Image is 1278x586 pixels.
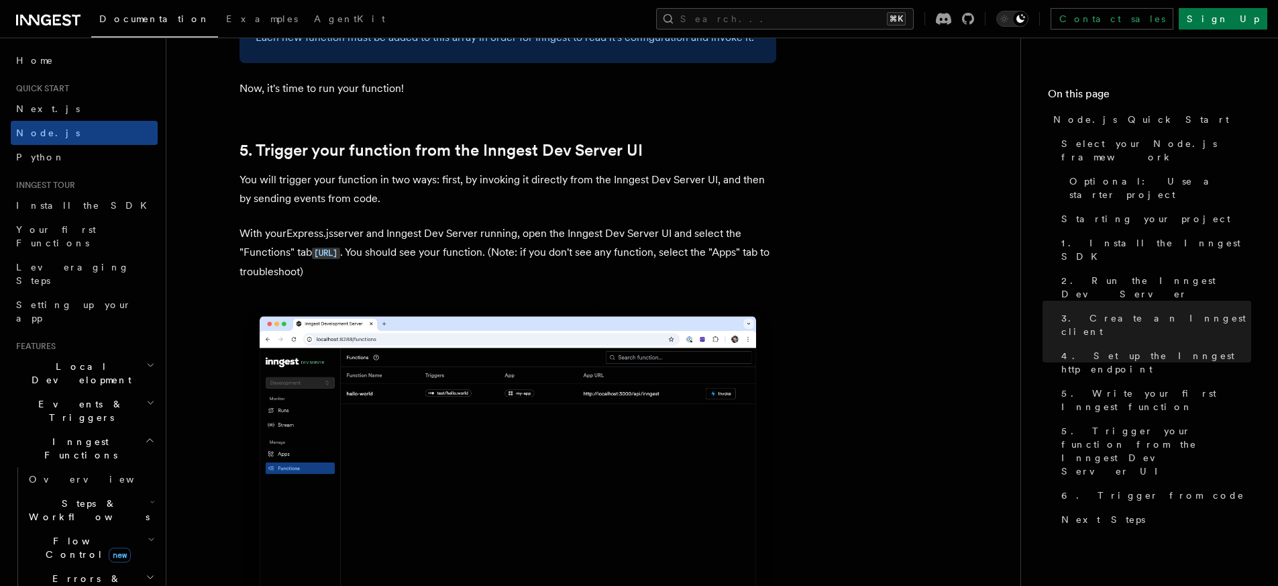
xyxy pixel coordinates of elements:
[11,392,158,430] button: Events & Triggers
[11,180,75,191] span: Inngest tour
[1061,424,1251,478] span: 5. Trigger your function from the Inngest Dev Server UI
[1064,169,1251,207] a: Optional: Use a starter project
[23,491,158,529] button: Steps & Workflows
[1051,8,1173,30] a: Contact sales
[109,548,131,563] span: new
[1056,306,1251,344] a: 3. Create an Inngest client
[1061,274,1251,301] span: 2. Run the Inngest Dev Server
[11,255,158,293] a: Leveraging Steps
[99,13,210,24] span: Documentation
[239,224,776,281] p: With your Express.js server and Inngest Dev Server running, open the Inngest Dev Server UI and se...
[1061,387,1251,413] span: 5. Write your first Inngest function
[1056,268,1251,306] a: 2. Run the Inngest Dev Server
[1061,349,1251,376] span: 4. Set up the Inngest http endpoint
[996,11,1028,27] button: Toggle dark mode
[11,360,146,387] span: Local Development
[91,4,218,38] a: Documentation
[1061,212,1230,226] span: Starting your project
[1061,311,1251,338] span: 3. Create an Inngest client
[23,529,158,567] button: Flow Controlnew
[11,97,158,121] a: Next.js
[11,430,158,467] button: Inngest Functions
[1069,175,1251,201] span: Optional: Use a starter project
[16,224,96,248] span: Your first Functions
[314,13,385,24] span: AgentKit
[11,145,158,169] a: Python
[16,103,80,114] span: Next.js
[1061,489,1244,502] span: 6. Trigger from code
[16,54,54,67] span: Home
[11,48,158,72] a: Home
[1053,113,1229,126] span: Node.js Quick Start
[11,293,158,330] a: Setting up your app
[1061,513,1145,526] span: Next Steps
[11,217,158,255] a: Your first Functions
[239,79,776,98] p: Now, it's time to run your function!
[1048,86,1251,107] h4: On this page
[1048,107,1251,132] a: Node.js Quick Start
[1056,507,1251,532] a: Next Steps
[218,4,306,36] a: Examples
[11,83,69,94] span: Quick start
[11,341,56,352] span: Features
[887,12,906,26] kbd: ⌘K
[239,141,643,160] a: 5. Trigger your function from the Inngest Dev Server UI
[23,467,158,491] a: Overview
[1061,236,1251,263] span: 1. Install the Inngest SDK
[11,354,158,392] button: Local Development
[1061,137,1251,164] span: Select your Node.js framework
[239,170,776,208] p: You will trigger your function in two ways: first, by invoking it directly from the Inngest Dev S...
[11,193,158,217] a: Install the SDK
[11,121,158,145] a: Node.js
[656,8,914,30] button: Search...⌘K
[1056,381,1251,419] a: 5. Write your first Inngest function
[1056,207,1251,231] a: Starting your project
[1056,132,1251,169] a: Select your Node.js framework
[23,497,150,524] span: Steps & Workflows
[16,128,80,138] span: Node.js
[16,200,155,211] span: Install the SDK
[306,4,393,36] a: AgentKit
[1056,231,1251,268] a: 1. Install the Inngest SDK
[1179,8,1267,30] a: Sign Up
[11,397,146,424] span: Events & Triggers
[1056,483,1251,507] a: 6. Trigger from code
[1056,419,1251,483] a: 5. Trigger your function from the Inngest Dev Server UI
[312,246,340,258] a: [URL]
[23,534,148,561] span: Flow Control
[16,299,131,324] span: Setting up your app
[1056,344,1251,381] a: 4. Set up the Inngest http endpoint
[29,474,167,485] span: Overview
[11,435,145,462] span: Inngest Functions
[226,13,298,24] span: Examples
[16,152,65,162] span: Python
[312,248,340,259] code: [URL]
[16,262,129,286] span: Leveraging Steps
